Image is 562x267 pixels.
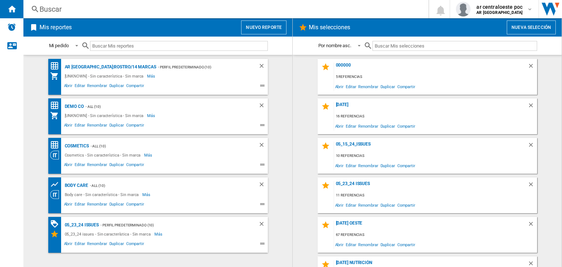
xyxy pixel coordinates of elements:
[74,240,86,249] span: Editar
[241,20,286,34] button: Nuevo reporte
[50,190,63,199] div: Visión Categoría
[345,200,357,210] span: Editar
[396,200,416,210] span: Compartir
[7,23,16,31] img: alerts-logo.svg
[307,20,352,34] h2: Mis selecciones
[89,142,244,151] div: - ALL (10)
[40,4,409,14] div: Buscar
[125,82,145,91] span: Compartir
[63,221,99,230] div: 05_23_24 issues
[63,240,74,249] span: Abrir
[334,200,345,210] span: Abrir
[357,200,379,210] span: Renombrar
[63,82,74,91] span: Abrir
[63,122,74,131] span: Abrir
[357,121,379,131] span: Renombrar
[334,181,528,191] div: 05_23_24 issues
[63,72,147,80] div: [UNKNOWN] - Sin característica - Sin marca
[379,200,396,210] span: Duplicar
[345,121,357,131] span: Editar
[396,240,416,249] span: Compartir
[63,190,143,199] div: Body care - Sin característica - Sin marca
[147,111,156,120] span: Más
[357,161,379,170] span: Renombrar
[258,63,268,72] div: Borrar
[318,43,352,48] div: Por nombre asc.
[372,41,537,51] input: Buscar Mis selecciones
[86,82,108,91] span: Renombrar
[86,161,108,170] span: Renombrar
[345,161,357,170] span: Editar
[142,190,151,199] span: Más
[50,111,63,120] div: Mi colección
[50,61,63,71] div: Matriz de precios
[379,240,396,249] span: Duplicar
[334,142,528,151] div: 05_15_24_issues
[334,63,528,72] div: 000000
[125,122,145,131] span: Compartir
[50,72,63,80] div: Mi colección
[50,101,63,110] div: Matriz de precios
[90,41,268,51] input: Buscar Mis reportes
[50,151,63,159] div: Visión Categoría
[334,240,345,249] span: Abrir
[258,142,268,151] div: Borrar
[334,151,537,161] div: 10 referencias
[154,230,164,238] span: Más
[108,240,125,249] span: Duplicar
[334,191,537,200] div: 11 referencias
[456,2,471,16] img: profile.jpg
[334,72,537,82] div: 5 referencias
[357,240,379,249] span: Renombrar
[396,82,416,91] span: Compartir
[396,121,416,131] span: Compartir
[63,63,156,72] div: AR [GEOGRAPHIC_DATA]:Rostro/14 marcas
[156,63,244,72] div: - Perfil predeterminado (10)
[476,3,522,11] span: ar centraloeste poc
[147,72,156,80] span: Más
[49,43,69,48] div: Mi pedido
[528,102,537,112] div: Borrar
[258,102,268,111] div: Borrar
[125,240,145,249] span: Compartir
[84,102,244,111] div: - ALL (10)
[379,82,396,91] span: Duplicar
[86,240,108,249] span: Renombrar
[63,102,84,111] div: Demo CO
[74,201,86,210] span: Editar
[108,161,125,170] span: Duplicar
[125,161,145,170] span: Compartir
[357,82,379,91] span: Renombrar
[63,181,88,190] div: Body care
[63,230,154,238] div: 05_23_24 issues - Sin característica - Sin marca
[396,161,416,170] span: Compartir
[38,20,73,34] h2: Mis reportes
[74,82,86,91] span: Editar
[50,180,63,189] div: Cuadrícula de precios de productos
[50,219,63,229] div: Matriz de PROMOCIONES
[258,181,268,190] div: Borrar
[379,121,396,131] span: Duplicar
[86,201,108,210] span: Renombrar
[86,122,108,131] span: Renombrar
[125,201,145,210] span: Compartir
[334,102,528,112] div: [DATE]
[50,140,63,150] div: Matriz de precios
[334,230,537,240] div: 67 referencias
[63,142,89,151] div: Cosmetics
[345,240,357,249] span: Editar
[144,151,153,159] span: Más
[528,63,537,72] div: Borrar
[345,82,357,91] span: Editar
[63,161,74,170] span: Abrir
[74,161,86,170] span: Editar
[334,161,345,170] span: Abrir
[528,181,537,191] div: Borrar
[334,82,345,91] span: Abrir
[258,221,268,230] div: Borrar
[63,111,147,120] div: [UNKNOWN] - Sin característica - Sin marca
[476,10,522,15] b: AR [GEOGRAPHIC_DATA]
[528,142,537,151] div: Borrar
[108,82,125,91] span: Duplicar
[528,221,537,230] div: Borrar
